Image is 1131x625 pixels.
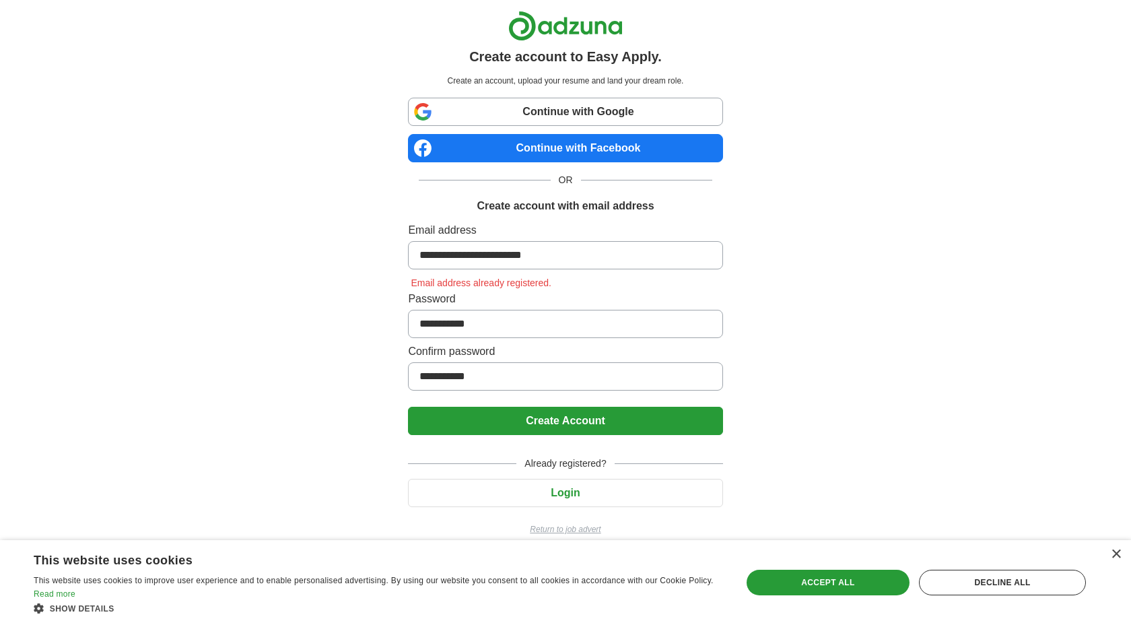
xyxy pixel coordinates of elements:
div: This website uses cookies [34,548,687,568]
img: Adzuna logo [508,11,623,41]
button: Create Account [408,407,722,435]
span: Email address already registered. [408,277,554,288]
button: Login [408,479,722,507]
a: Continue with Facebook [408,134,722,162]
span: This website uses cookies to improve user experience and to enable personalised advertising. By u... [34,576,714,585]
div: Accept all [747,570,910,595]
a: Continue with Google [408,98,722,126]
p: Create an account, upload your resume and land your dream role. [411,75,720,87]
h1: Create account with email address [477,198,654,214]
div: Close [1111,550,1121,560]
label: Password [408,291,722,307]
h1: Create account to Easy Apply. [469,46,662,67]
div: Decline all [919,570,1086,595]
label: Email address [408,222,722,238]
span: Already registered? [516,457,614,471]
span: OR [551,173,581,187]
div: Show details [34,601,721,615]
label: Confirm password [408,343,722,360]
a: Return to job advert [408,523,722,535]
span: Show details [50,604,114,614]
a: Read more, opens a new window [34,589,75,599]
a: Login [408,487,722,498]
